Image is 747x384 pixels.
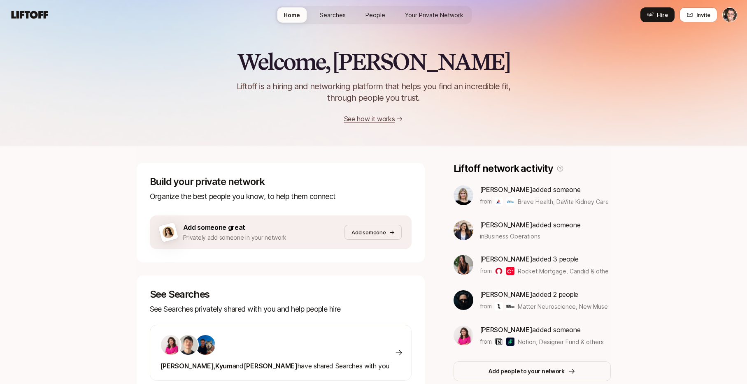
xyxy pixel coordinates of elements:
a: People [359,7,392,23]
a: Searches [313,7,352,23]
h2: Welcome, [PERSON_NAME] [237,49,510,74]
span: Matter Neuroscience, New Museum of Contemporary Art & others [518,303,698,310]
button: Eric Smith [722,7,737,22]
span: Brave Health, DaVita Kidney Care & others [518,198,634,205]
span: Invite [696,11,710,19]
img: Notion [495,338,503,346]
a: Your Private Network [398,7,470,23]
span: , [214,362,215,370]
img: add-someone-great-cta-avatar.png [161,225,175,239]
span: and [233,362,244,370]
img: Eric Smith [723,8,737,22]
img: Brave Health [495,197,503,206]
span: Kyum [215,362,233,370]
p: added 2 people [480,289,609,300]
p: See Searches privately shared with you and help people hire [150,303,412,315]
span: [PERSON_NAME] [480,185,533,194]
p: Liftoff network activity [454,163,553,174]
p: from [480,337,492,347]
span: Searches [320,11,346,19]
img: 9e09e871_5697_442b_ae6e_b16e3f6458f8.jpg [454,326,473,345]
button: Invite [680,7,717,22]
p: Privately add someone in your network [183,233,287,243]
span: People [365,11,385,19]
span: [PERSON_NAME] [480,221,533,229]
p: Add someone great [183,222,287,233]
span: [PERSON_NAME] [160,362,214,370]
img: 47dd0b03_c0d6_4f76_830b_b248d182fe69.jpg [454,290,473,310]
p: Liftoff is a hiring and networking platform that helps you find an incredible fit, through people... [226,81,521,104]
img: 07d3147b_e510_44f9_9013_760c25ac21cd.jpg [195,335,215,355]
p: added someone [480,220,581,230]
img: New Museum of Contemporary Art [506,302,514,310]
span: Rocket Mortgage, Candid & others [518,268,614,275]
span: Your Private Network [405,11,463,19]
span: have shared Searches with you [160,362,389,370]
button: Hire [640,7,675,22]
span: Notion, Designer Fund & others [518,338,604,346]
span: Hire [657,11,668,19]
p: Organize the best people you know, to help them connect [150,191,412,202]
span: in Business Operations [480,232,540,241]
p: added 3 people [480,254,609,264]
img: Candid [506,267,514,275]
img: DaVita Kidney Care [506,197,514,206]
img: b1202ca0_7323_4e9c_9505_9ab82ba382f2.jpg [454,220,473,240]
p: Build your private network [150,176,412,187]
p: from [480,197,492,206]
p: See Searches [150,289,412,300]
a: See how it works [344,115,395,123]
span: [PERSON_NAME] [480,326,533,334]
span: Home [284,11,300,19]
span: [PERSON_NAME] [480,290,533,298]
p: Add people to your network [489,366,565,376]
button: Add people to your network [454,361,611,381]
img: Rocket Mortgage [495,267,503,275]
p: added someone [480,324,604,335]
p: added someone [480,184,609,195]
p: from [480,266,492,276]
span: [PERSON_NAME] [244,362,298,370]
a: Home [277,7,307,23]
img: Matter Neuroscience [495,302,503,310]
p: Add someone [351,228,386,236]
img: 47784c54_a4ff_477e_ab36_139cb03b2732.jpg [178,335,198,355]
img: Designer Fund [506,338,514,346]
img: 9e09e871_5697_442b_ae6e_b16e3f6458f8.jpg [161,335,181,355]
p: from [480,301,492,311]
span: [PERSON_NAME] [480,255,533,263]
button: Add someone [344,225,401,240]
img: a76236c4_073d_4fdf_a851_9ba080c9706f.jpg [454,185,473,205]
img: 33ee49e1_eec9_43f1_bb5d_6b38e313ba2b.jpg [454,255,473,275]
